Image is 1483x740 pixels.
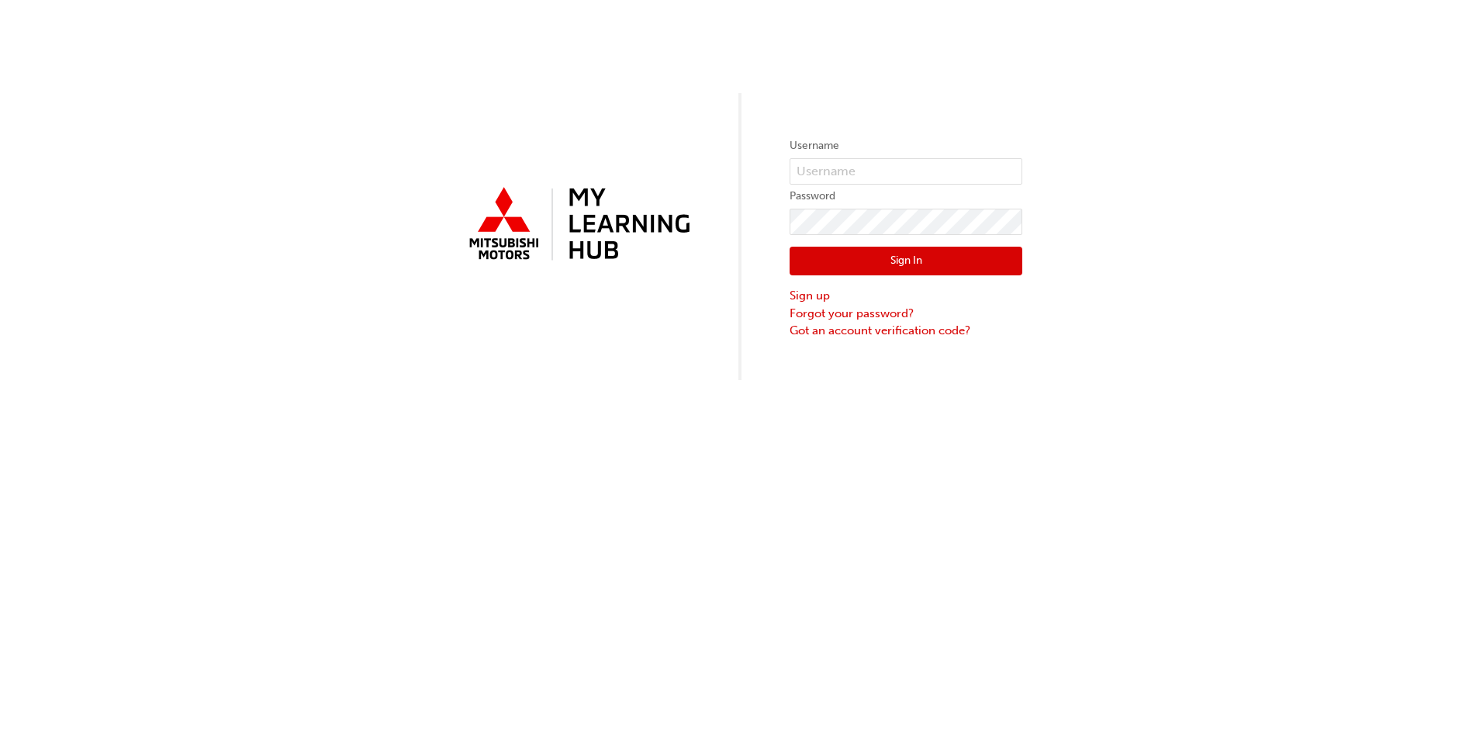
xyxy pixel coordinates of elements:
label: Username [790,137,1022,155]
img: mmal [461,181,693,269]
a: Got an account verification code? [790,322,1022,340]
a: Sign up [790,287,1022,305]
a: Forgot your password? [790,305,1022,323]
label: Password [790,187,1022,206]
button: Sign In [790,247,1022,276]
input: Username [790,158,1022,185]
